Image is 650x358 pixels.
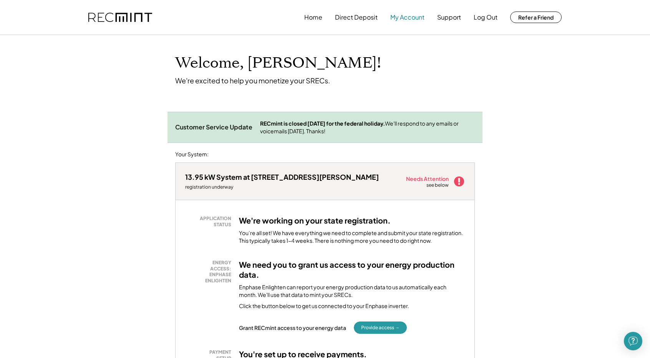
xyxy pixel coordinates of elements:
div: 13.95 kW System at [STREET_ADDRESS][PERSON_NAME] [185,172,379,181]
h3: We need you to grant us access to your energy production data. [239,260,465,280]
div: Customer Service Update [175,123,252,131]
button: Provide access → [354,322,407,334]
button: My Account [390,10,424,25]
button: Direct Deposit [335,10,378,25]
button: Log Out [474,10,497,25]
div: We're excited to help you monetize your SRECs. [175,76,330,85]
div: registration underway [185,184,379,190]
button: Home [304,10,322,25]
h3: We're working on your state registration. [239,215,391,225]
div: Your System: [175,151,209,158]
div: ENERGY ACCESS: ENPHASE ENLIGHTEN [189,260,231,283]
div: APPLICATION STATUS [189,215,231,227]
strong: RECmint is closed [DATE] for the federal holiday. [260,120,385,127]
button: Support [437,10,461,25]
div: Grant RECmint access to your energy data [239,324,346,331]
h1: Welcome, [PERSON_NAME]! [175,54,381,72]
div: You’re all set! We have everything we need to complete and submit your state registration. This t... [239,229,465,244]
div: Click the button below to get us connected to your Enphase inverter. [239,302,409,310]
img: recmint-logotype%403x.png [88,13,152,22]
div: Needs Attention [406,176,449,181]
div: We'll respond to any emails or voicemails [DATE]. Thanks! [260,120,475,135]
div: see below [426,182,449,189]
button: Refer a Friend [510,12,562,23]
div: Open Intercom Messenger [624,332,642,350]
div: Enphase Enlighten can report your energy production data to us automatically each month. We'll us... [239,283,465,298]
